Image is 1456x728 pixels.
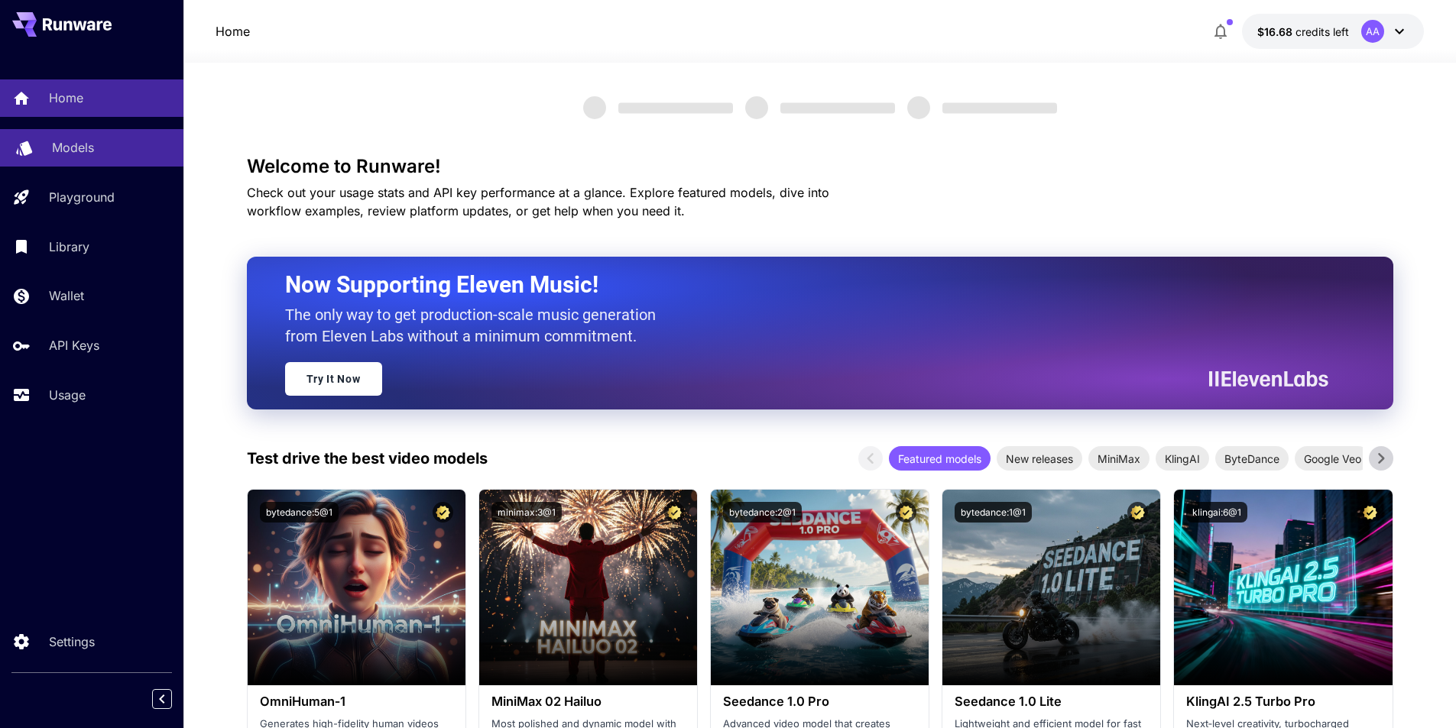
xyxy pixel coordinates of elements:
div: Google Veo [1295,446,1370,471]
span: credits left [1295,25,1349,38]
img: alt [711,490,929,685]
span: $16.68 [1257,25,1295,38]
button: Certified Model – Vetted for best performance and includes a commercial license. [1127,502,1148,523]
button: minimax:3@1 [491,502,562,523]
h3: Seedance 1.0 Pro [723,694,916,709]
h3: KlingAI 2.5 Turbo Pro [1186,694,1380,709]
div: New releases [997,446,1082,471]
button: klingai:6@1 [1186,502,1247,523]
div: KlingAI [1156,446,1209,471]
p: Settings [49,633,95,651]
h3: OmniHuman‑1 [260,694,453,709]
a: Home [216,22,250,40]
p: Wallet [49,286,84,305]
nav: breadcrumb [216,22,250,40]
div: $16.68247 [1257,24,1349,40]
p: Home [49,89,83,107]
button: bytedance:1@1 [955,502,1032,523]
button: Certified Model – Vetted for best performance and includes a commercial license. [433,502,453,523]
button: Certified Model – Vetted for best performance and includes a commercial license. [664,502,685,523]
div: Collapse sidebar [164,685,183,713]
p: Test drive the best video models [247,447,488,470]
img: alt [942,490,1160,685]
h2: Now Supporting Eleven Music! [285,270,1317,299]
div: ByteDance [1215,446,1289,471]
p: Usage [49,386,86,404]
img: alt [1174,490,1392,685]
div: Featured models [889,446,991,471]
h3: MiniMax 02 Hailuo [491,694,685,709]
span: New releases [997,451,1082,467]
button: Collapse sidebar [152,689,172,709]
span: MiniMax [1088,451,1150,467]
span: Google Veo [1295,451,1370,467]
a: Try It Now [285,362,382,396]
h3: Seedance 1.0 Lite [955,694,1148,709]
span: Featured models [889,451,991,467]
p: Library [49,238,89,256]
div: MiniMax [1088,446,1150,471]
span: KlingAI [1156,451,1209,467]
span: ByteDance [1215,451,1289,467]
button: Certified Model – Vetted for best performance and includes a commercial license. [1360,502,1380,523]
img: alt [248,490,465,685]
button: $16.68247AA [1242,14,1424,49]
p: The only way to get production-scale music generation from Eleven Labs without a minimum commitment. [285,304,667,347]
button: bytedance:5@1 [260,502,339,523]
div: AA [1361,20,1384,43]
h3: Welcome to Runware! [247,156,1393,177]
button: Certified Model – Vetted for best performance and includes a commercial license. [896,502,916,523]
p: Playground [49,188,115,206]
span: Check out your usage stats and API key performance at a glance. Explore featured models, dive int... [247,185,829,218]
img: alt [479,490,697,685]
p: Models [52,138,94,157]
button: bytedance:2@1 [723,502,802,523]
p: API Keys [49,336,99,354]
